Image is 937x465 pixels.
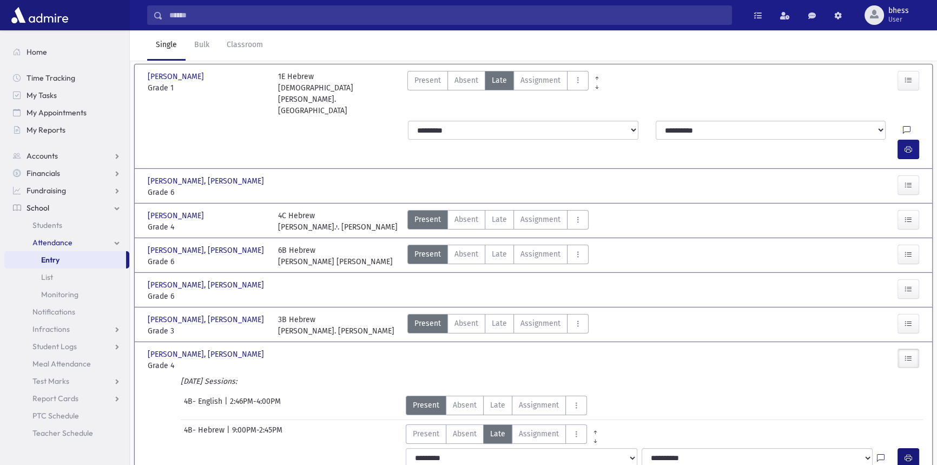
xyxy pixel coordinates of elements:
[4,286,129,303] a: Monitoring
[414,75,441,86] span: Present
[4,69,129,87] a: Time Tracking
[414,248,441,260] span: Present
[4,121,129,139] a: My Reports
[4,43,129,61] a: Home
[4,320,129,338] a: Infractions
[492,318,507,329] span: Late
[520,248,560,260] span: Assignment
[27,168,60,178] span: Financials
[230,396,281,415] span: 2:46PM-4:00PM
[4,338,129,355] a: Student Logs
[520,214,560,225] span: Assignment
[454,214,478,225] span: Absent
[278,314,394,337] div: 3B Hebrew [PERSON_NAME]. [PERSON_NAME]
[414,214,441,225] span: Present
[4,199,129,217] a: School
[413,428,439,440] span: Present
[27,151,58,161] span: Accounts
[32,411,79,421] span: PTC Schedule
[41,290,78,299] span: Monitoring
[232,424,282,444] span: 9:00PM-2:45PM
[413,399,439,411] span: Present
[454,248,478,260] span: Absent
[407,314,589,337] div: AttTypes
[4,268,129,286] a: List
[41,272,53,282] span: List
[148,187,267,198] span: Grade 6
[27,108,87,117] span: My Appointments
[32,220,62,230] span: Students
[454,75,478,86] span: Absent
[148,279,266,291] span: [PERSON_NAME], [PERSON_NAME]
[186,30,218,61] a: Bulk
[4,87,129,104] a: My Tasks
[4,355,129,372] a: Meal Attendance
[406,424,604,444] div: AttTypes
[406,396,587,415] div: AttTypes
[278,245,393,267] div: 6B Hebrew [PERSON_NAME] [PERSON_NAME]
[32,324,70,334] span: Infractions
[407,245,589,267] div: AttTypes
[41,255,60,265] span: Entry
[27,125,65,135] span: My Reports
[32,359,91,369] span: Meal Attendance
[519,428,559,440] span: Assignment
[148,349,266,360] span: [PERSON_NAME], [PERSON_NAME]
[587,433,604,442] a: All Later
[454,318,478,329] span: Absent
[278,210,398,233] div: 4C Hebrew [PERSON_NAME].י. [PERSON_NAME]
[490,399,505,411] span: Late
[32,428,93,438] span: Teacher Schedule
[27,73,75,83] span: Time Tracking
[4,372,129,390] a: Test Marks
[32,376,69,386] span: Test Marks
[148,314,266,325] span: [PERSON_NAME], [PERSON_NAME]
[9,4,71,26] img: AdmirePro
[32,394,78,403] span: Report Cards
[888,15,909,24] span: User
[227,424,232,444] span: |
[4,165,129,182] a: Financials
[520,318,560,329] span: Assignment
[27,47,47,57] span: Home
[147,30,186,61] a: Single
[148,210,206,221] span: [PERSON_NAME]
[4,303,129,320] a: Notifications
[148,360,267,371] span: Grade 4
[407,210,589,233] div: AttTypes
[888,6,909,15] span: bhess
[32,238,72,247] span: Attendance
[184,424,227,444] span: 4B- Hebrew
[4,217,129,234] a: Students
[453,428,477,440] span: Absent
[4,104,129,121] a: My Appointments
[148,325,267,337] span: Grade 3
[27,186,66,195] span: Fundraising
[453,399,477,411] span: Absent
[492,214,507,225] span: Late
[163,5,731,25] input: Search
[492,75,507,86] span: Late
[148,291,267,302] span: Grade 6
[27,90,57,100] span: My Tasks
[4,407,129,424] a: PTC Schedule
[32,307,75,317] span: Notifications
[4,234,129,251] a: Attendance
[4,147,129,165] a: Accounts
[148,256,267,267] span: Grade 6
[4,182,129,199] a: Fundraising
[32,342,77,351] span: Student Logs
[407,71,589,116] div: AttTypes
[4,424,129,442] a: Teacher Schedule
[4,251,126,268] a: Entry
[4,390,129,407] a: Report Cards
[490,428,505,440] span: Late
[519,399,559,411] span: Assignment
[278,71,398,116] div: 1E Hebrew [DEMOGRAPHIC_DATA][PERSON_NAME]. [GEOGRAPHIC_DATA]
[520,75,560,86] span: Assignment
[184,396,225,415] span: 4B- English
[181,377,237,386] i: [DATE] Sessions:
[148,175,266,187] span: [PERSON_NAME], [PERSON_NAME]
[148,71,206,82] span: [PERSON_NAME]
[414,318,441,329] span: Present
